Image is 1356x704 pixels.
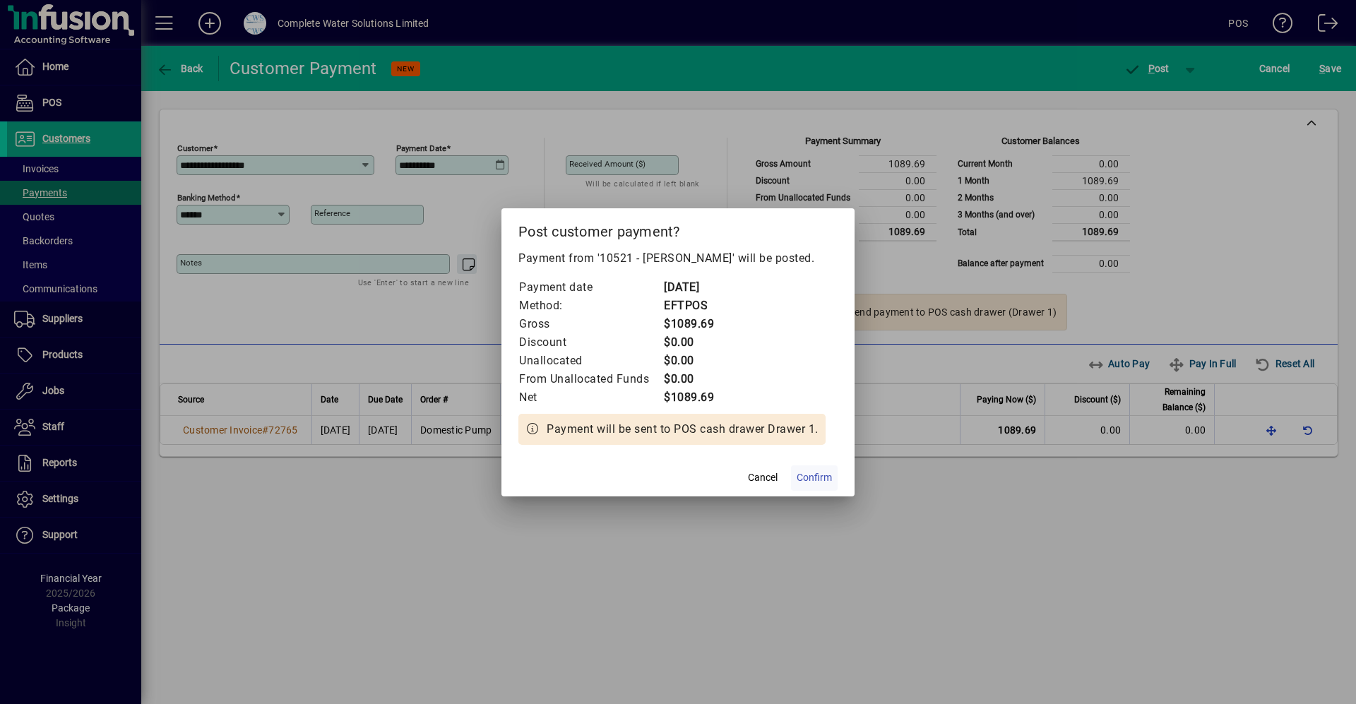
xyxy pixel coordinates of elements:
[518,250,838,267] p: Payment from '10521 - [PERSON_NAME]' will be posted.
[501,208,855,249] h2: Post customer payment?
[791,465,838,491] button: Confirm
[663,297,720,315] td: EFTPOS
[518,315,663,333] td: Gross
[518,297,663,315] td: Method:
[740,465,785,491] button: Cancel
[797,470,832,485] span: Confirm
[663,352,720,370] td: $0.00
[547,421,819,438] span: Payment will be sent to POS cash drawer Drawer 1.
[663,278,720,297] td: [DATE]
[748,470,778,485] span: Cancel
[518,370,663,388] td: From Unallocated Funds
[663,333,720,352] td: $0.00
[663,388,720,407] td: $1089.69
[663,370,720,388] td: $0.00
[518,388,663,407] td: Net
[518,278,663,297] td: Payment date
[518,333,663,352] td: Discount
[518,352,663,370] td: Unallocated
[663,315,720,333] td: $1089.69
